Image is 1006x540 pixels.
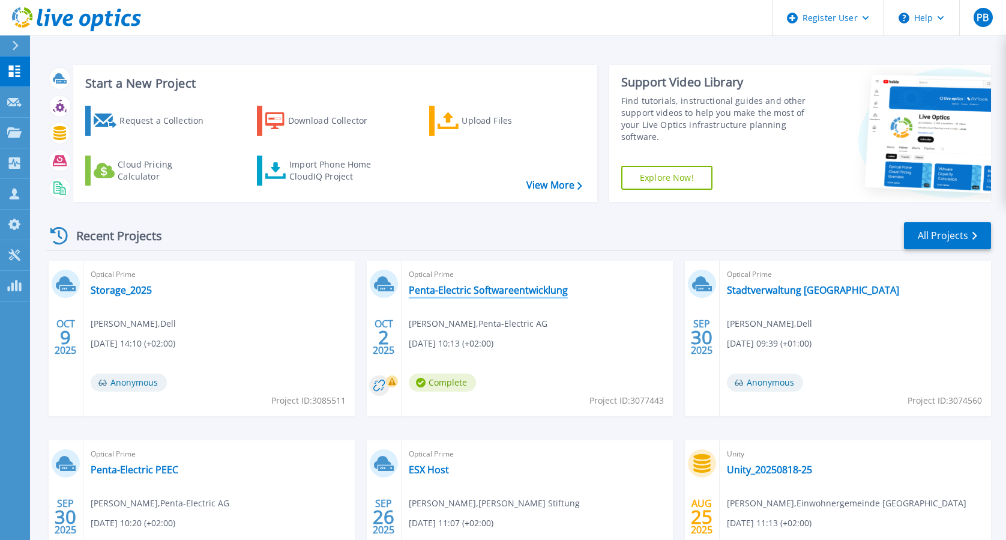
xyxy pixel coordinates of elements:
[91,464,178,476] a: Penta-Electric PEEC
[118,159,214,183] div: Cloud Pricing Calculator
[526,180,582,191] a: View More
[977,13,989,22] span: PB
[372,495,395,539] div: SEP 2025
[621,166,712,190] a: Explore Now!
[91,268,348,281] span: Optical Prime
[54,495,77,539] div: SEP 2025
[85,77,582,90] h3: Start a New Project
[85,156,219,186] a: Cloud Pricing Calculator
[690,315,713,359] div: SEP 2025
[429,106,563,136] a: Upload Files
[54,315,77,359] div: OCT 2025
[257,106,391,136] a: Download Collector
[91,317,176,330] span: [PERSON_NAME] , Dell
[727,517,812,530] span: [DATE] 11:13 (+02:00)
[409,284,568,296] a: Penta-Electric Softwareentwicklung
[727,497,966,510] span: [PERSON_NAME] , Einwohnergemeinde [GEOGRAPHIC_DATA]
[288,109,384,133] div: Download Collector
[409,268,666,281] span: Optical Prime
[409,337,493,350] span: [DATE] 10:13 (+02:00)
[91,447,348,461] span: Optical Prime
[409,447,666,461] span: Optical Prime
[727,317,812,330] span: [PERSON_NAME] , Dell
[727,268,984,281] span: Optical Prime
[409,497,580,510] span: [PERSON_NAME] , [PERSON_NAME] Stiftung
[409,517,493,530] span: [DATE] 11:07 (+02:00)
[727,337,812,350] span: [DATE] 09:39 (+01:00)
[91,284,152,296] a: Storage_2025
[690,495,713,539] div: AUG 2025
[727,284,899,296] a: Stadtverwaltung [GEOGRAPHIC_DATA]
[691,512,712,522] span: 25
[91,517,175,530] span: [DATE] 10:20 (+02:00)
[621,95,814,143] div: Find tutorials, instructional guides and other support videos to help you make the most of your L...
[289,159,383,183] div: Import Phone Home CloudIQ Project
[60,332,71,342] span: 9
[409,317,547,330] span: [PERSON_NAME] , Penta-Electric AG
[119,109,215,133] div: Request a Collection
[46,221,178,250] div: Recent Projects
[691,332,712,342] span: 30
[271,394,346,407] span: Project ID: 3085511
[55,512,76,522] span: 30
[727,374,803,392] span: Anonymous
[373,512,394,522] span: 26
[409,464,449,476] a: ESX Host
[378,332,389,342] span: 2
[621,74,814,90] div: Support Video Library
[589,394,664,407] span: Project ID: 3077443
[91,497,229,510] span: [PERSON_NAME] , Penta-Electric AG
[727,447,984,461] span: Unity
[904,222,991,249] a: All Projects
[409,374,476,392] span: Complete
[727,464,812,476] a: Unity_20250818-25
[908,394,982,407] span: Project ID: 3074560
[462,109,558,133] div: Upload Files
[85,106,219,136] a: Request a Collection
[91,374,167,392] span: Anonymous
[91,337,175,350] span: [DATE] 14:10 (+02:00)
[372,315,395,359] div: OCT 2025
